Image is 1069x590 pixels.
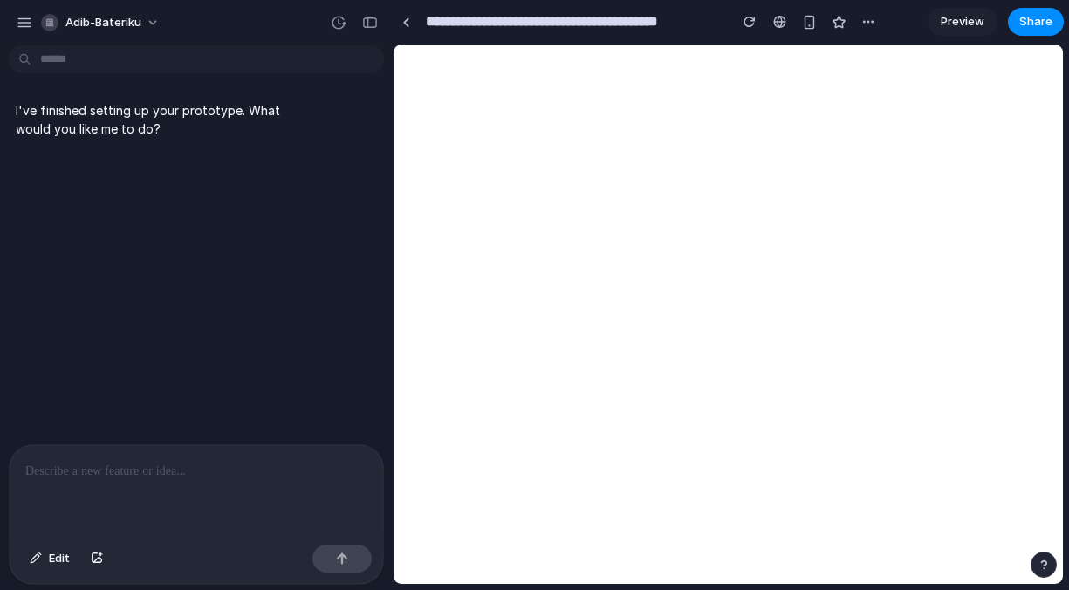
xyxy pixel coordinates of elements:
[1008,8,1064,36] button: Share
[34,9,168,37] button: adib-bateriku
[928,8,997,36] a: Preview
[65,14,141,31] span: adib-bateriku
[49,550,70,567] span: Edit
[16,101,307,138] p: I've finished setting up your prototype. What would you like me to do?
[941,13,984,31] span: Preview
[1019,13,1052,31] span: Share
[21,545,79,573] button: Edit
